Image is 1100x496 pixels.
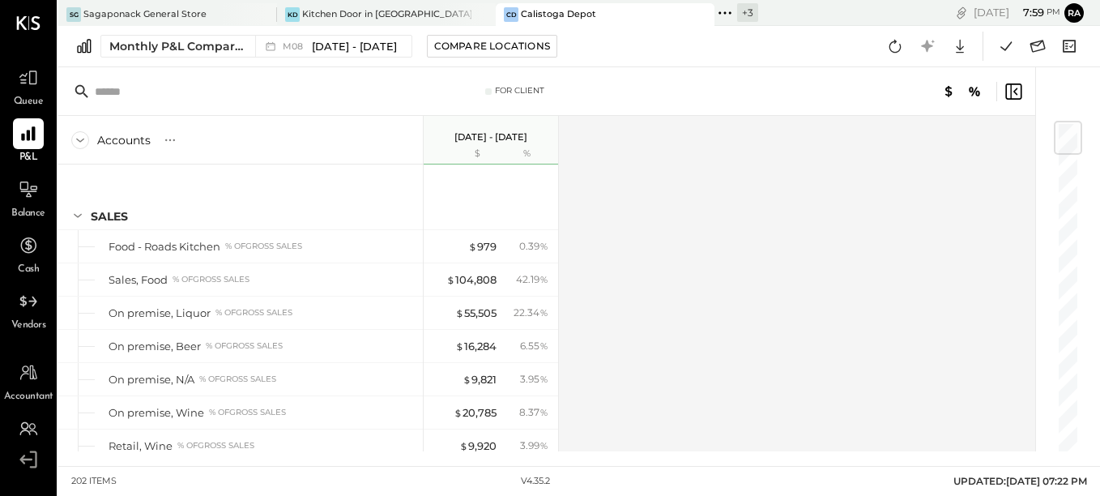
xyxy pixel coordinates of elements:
[18,263,39,277] span: Cash
[177,440,254,451] div: % of GROSS SALES
[173,274,249,285] div: % of GROSS SALES
[1,118,56,165] a: P&L
[109,372,194,387] div: On premise, N/A
[539,372,548,385] span: %
[520,438,548,453] div: 3.99
[454,406,463,419] span: $
[455,340,464,353] span: $
[1,413,56,460] a: Teams
[71,475,117,488] div: 202 items
[109,438,173,454] div: Retail, Wine
[109,239,220,254] div: Food - Roads Kitchen
[501,148,553,160] div: %
[109,405,204,421] div: On premise, Wine
[1,62,56,109] a: Queue
[495,85,544,96] div: For Client
[539,272,548,285] span: %
[109,38,245,54] div: Monthly P&L Comparison
[539,438,548,451] span: %
[737,3,758,22] div: + 3
[199,374,276,385] div: % of GROSS SALES
[539,405,548,418] span: %
[520,339,548,353] div: 6.55
[100,35,412,58] button: Monthly P&L Comparison M08[DATE] - [DATE]
[19,151,38,165] span: P&L
[1,174,56,221] a: Balance
[97,132,151,148] div: Accounts
[463,373,471,386] span: $
[463,372,497,387] div: 9,821
[539,306,548,319] span: %
[468,239,497,254] div: 979
[459,439,468,452] span: $
[446,273,455,286] span: $
[1012,5,1044,20] span: 7 : 59
[1,357,56,404] a: Accountant
[434,39,550,53] div: Compare Locations
[11,319,46,333] span: Vendors
[519,405,548,420] div: 8.37
[468,240,477,253] span: $
[215,307,292,319] div: % of GROSS SALES
[446,272,497,288] div: 104,808
[66,7,81,22] div: SG
[283,42,308,51] span: M08
[455,306,497,321] div: 55,505
[14,95,44,109] span: Queue
[953,4,970,21] div: copy link
[454,131,527,143] p: [DATE] - [DATE]
[1,230,56,277] a: Cash
[285,7,300,22] div: KD
[1047,6,1060,18] span: pm
[312,39,397,54] span: [DATE] - [DATE]
[432,148,497,160] div: $
[15,446,42,460] span: Teams
[455,339,497,354] div: 16,284
[302,8,471,21] div: Kitchen Door in [GEOGRAPHIC_DATA]
[1,286,56,333] a: Vendors
[539,239,548,252] span: %
[109,272,168,288] div: Sales, Food
[454,405,497,421] div: 20,785
[504,7,518,22] div: CD
[516,272,548,287] div: 42.19
[225,241,302,252] div: % of GROSS SALES
[109,306,211,321] div: On premise, Liquor
[521,475,550,488] div: v 4.35.2
[514,306,548,320] div: 22.34
[109,339,201,354] div: On premise, Beer
[455,306,464,319] span: $
[520,372,548,387] div: 3.95
[459,438,497,454] div: 9,920
[11,207,45,221] span: Balance
[521,8,596,21] div: Calistoga Depot
[974,5,1060,20] div: [DATE]
[209,407,286,418] div: % of GROSS SALES
[206,340,283,352] div: % of GROSS SALES
[953,475,1087,487] span: UPDATED: [DATE] 07:22 PM
[4,390,53,404] span: Accountant
[427,35,557,58] button: Compare Locations
[1064,3,1084,23] button: Ra
[83,8,207,21] div: Sagaponack General Store
[91,208,128,224] div: SALES
[539,339,548,352] span: %
[519,239,548,254] div: 0.39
